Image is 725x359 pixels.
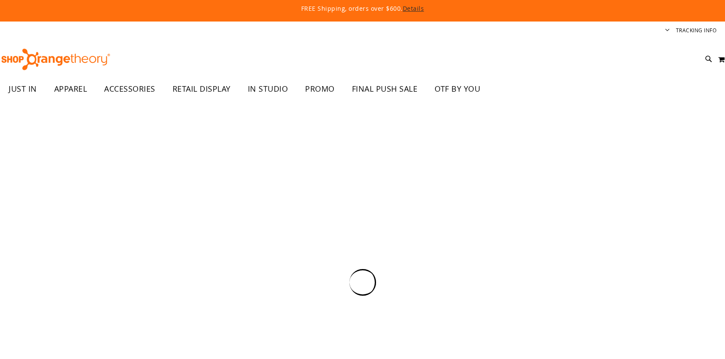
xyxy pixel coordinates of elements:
[9,79,37,99] span: JUST IN
[296,79,343,99] a: PROMO
[248,79,288,99] span: IN STUDIO
[104,79,155,99] span: ACCESSORIES
[173,79,231,99] span: RETAIL DISPLAY
[305,79,335,99] span: PROMO
[352,79,418,99] span: FINAL PUSH SALE
[403,4,424,12] a: Details
[105,4,621,13] p: FREE Shipping, orders over $600.
[54,79,87,99] span: APPAREL
[676,27,717,34] a: Tracking Info
[46,79,96,99] a: APPAREL
[665,27,669,35] button: Account menu
[435,79,480,99] span: OTF BY YOU
[96,79,164,99] a: ACCESSORIES
[239,79,297,99] a: IN STUDIO
[164,79,239,99] a: RETAIL DISPLAY
[426,79,489,99] a: OTF BY YOU
[343,79,426,99] a: FINAL PUSH SALE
